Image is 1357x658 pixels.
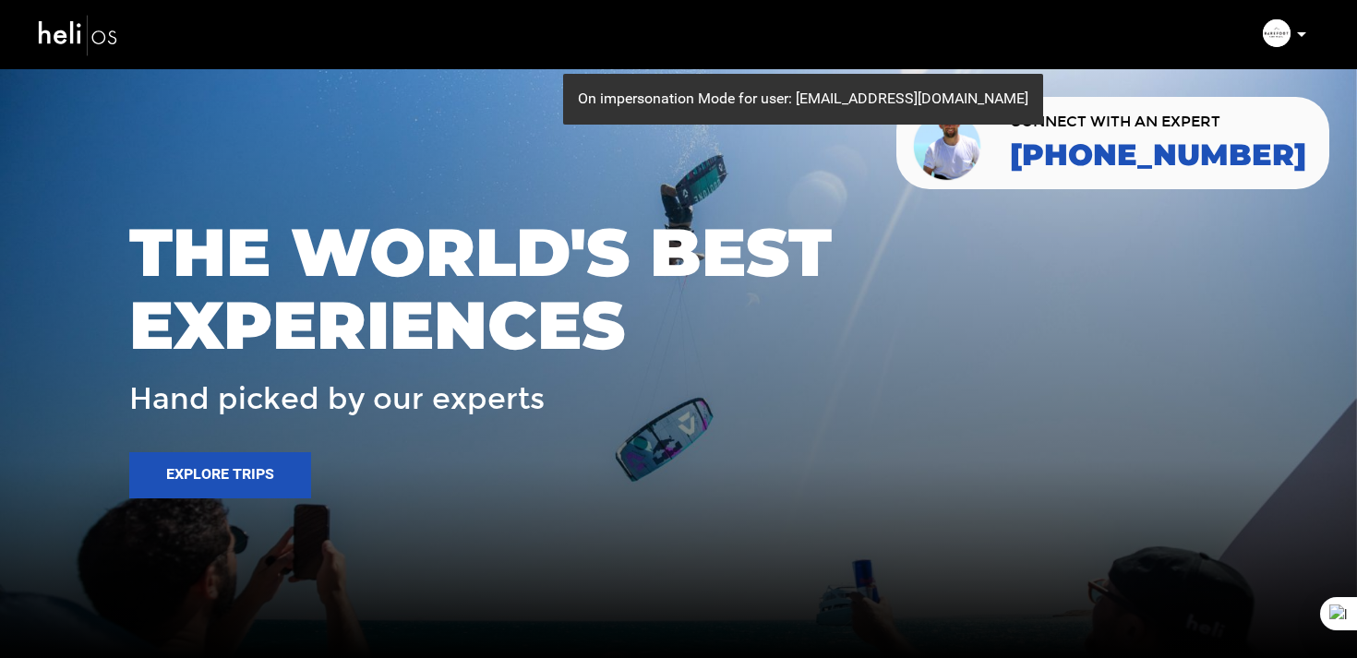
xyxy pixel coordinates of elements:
[1263,19,1291,47] img: img_e6b3145bd6cae91aed6afa4057557738.png
[129,452,311,498] button: Explore Trips
[1010,114,1306,129] span: CONNECT WITH AN EXPERT
[563,74,1043,125] div: On impersonation Mode for user: [EMAIL_ADDRESS][DOMAIN_NAME]
[129,383,545,415] span: Hand picked by our experts
[1010,138,1306,172] a: [PHONE_NUMBER]
[129,216,1228,362] span: THE WORLD'S BEST EXPERIENCES
[910,104,987,182] img: contact our team
[37,10,120,59] img: heli-logo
